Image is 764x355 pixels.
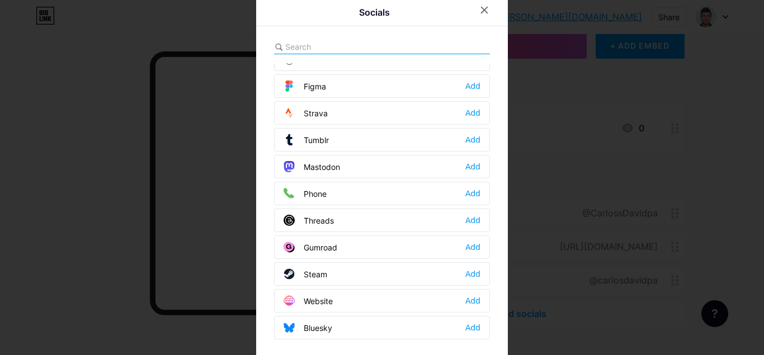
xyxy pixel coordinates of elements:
[284,134,329,145] div: Tumblr
[465,295,480,306] div: Add
[465,322,480,333] div: Add
[285,41,409,53] input: Search
[284,268,327,280] div: Steam
[465,134,480,145] div: Add
[359,6,390,19] div: Socials
[284,242,337,253] div: Gumroad
[465,107,480,119] div: Add
[465,215,480,226] div: Add
[284,107,328,119] div: Strava
[465,188,480,199] div: Add
[284,215,334,226] div: Threads
[284,295,333,306] div: Website
[465,242,480,253] div: Add
[284,322,332,333] div: Bluesky
[465,268,480,280] div: Add
[465,161,480,172] div: Add
[284,188,327,199] div: Phone
[284,81,326,92] div: Figma
[284,54,344,65] div: Goodreads
[284,161,340,172] div: Mastodon
[465,81,480,92] div: Add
